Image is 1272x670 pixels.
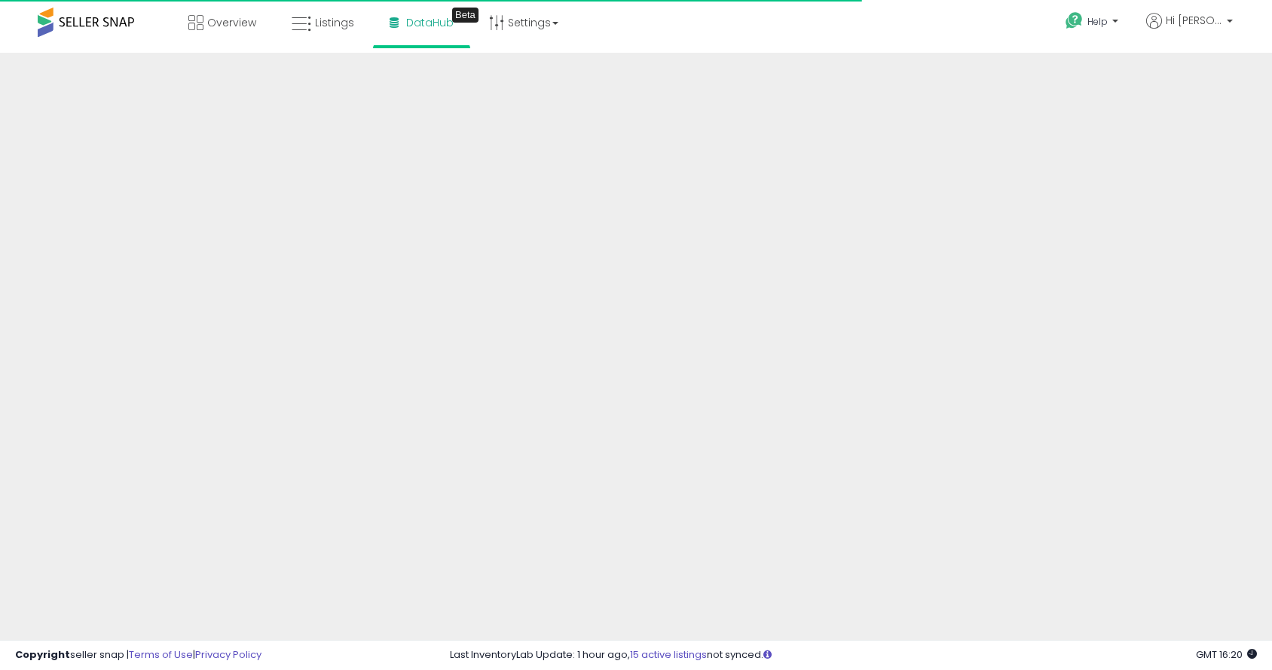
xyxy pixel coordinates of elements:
a: 15 active listings [630,647,707,662]
div: seller snap | | [15,648,261,662]
span: Overview [207,15,256,30]
span: DataHub [406,15,454,30]
span: Hi [PERSON_NAME] [1166,13,1222,28]
strong: Copyright [15,647,70,662]
a: Privacy Policy [195,647,261,662]
div: Tooltip anchor [452,8,479,23]
div: Last InventoryLab Update: 1 hour ago, not synced. [450,648,1257,662]
a: Terms of Use [129,647,193,662]
span: Listings [315,15,354,30]
span: Help [1087,15,1108,28]
span: 2025-09-14 16:20 GMT [1196,647,1257,662]
a: Hi [PERSON_NAME] [1146,13,1233,47]
i: Get Help [1065,11,1084,30]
